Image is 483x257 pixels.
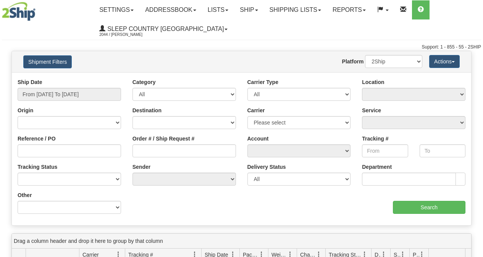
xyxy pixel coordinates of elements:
label: Order # / Ship Request # [132,135,195,142]
div: grid grouping header [12,234,471,249]
label: Ship Date [18,78,42,86]
span: 2044 / [PERSON_NAME] [99,31,157,39]
label: Account [247,135,269,142]
label: Carrier [247,107,265,114]
a: Sleep Country [GEOGRAPHIC_DATA] 2044 / [PERSON_NAME] [94,19,233,39]
img: logo2044.jpg [2,2,36,21]
input: To [420,144,465,157]
label: Sender [132,163,150,171]
label: Tracking # [362,135,388,142]
label: Location [362,78,384,86]
input: Search [393,201,466,214]
a: Addressbook [139,0,202,19]
a: Settings [94,0,139,19]
input: From [362,144,408,157]
a: Ship [234,0,263,19]
label: Reference / PO [18,135,56,142]
a: Shipping lists [264,0,327,19]
button: Shipment Filters [23,55,72,68]
label: Platform [342,58,364,65]
iframe: chat widget [465,89,482,167]
label: Carrier Type [247,78,278,86]
a: Lists [202,0,234,19]
label: Category [132,78,156,86]
label: Delivery Status [247,163,286,171]
label: Other [18,191,32,199]
span: Sleep Country [GEOGRAPHIC_DATA] [105,26,224,32]
a: Reports [327,0,372,19]
label: Department [362,163,392,171]
div: Support: 1 - 855 - 55 - 2SHIP [2,44,481,50]
label: Service [362,107,381,114]
button: Actions [429,55,460,68]
label: Tracking Status [18,163,57,171]
label: Origin [18,107,33,114]
label: Destination [132,107,162,114]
